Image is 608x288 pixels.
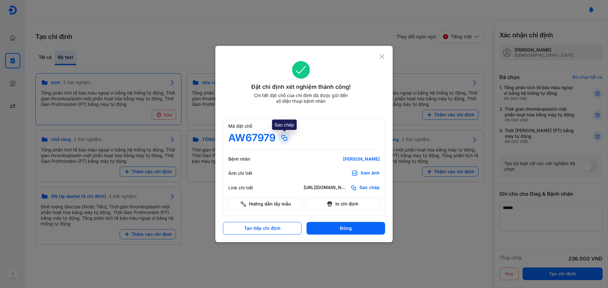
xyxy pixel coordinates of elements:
span: Sao chép [359,185,380,191]
div: Ảnh chi tiết [228,170,266,176]
div: AW67979 [228,132,275,144]
button: Hướng dẫn lấy mẫu [228,198,303,210]
button: In chỉ định [305,198,380,210]
div: Xem ảnh [360,170,380,176]
div: Chi tiết đặt chỗ của chỉ định đã được gửi đến số điện thoại bệnh nhân [251,93,351,104]
div: Link chi tiết [228,185,266,191]
div: [PERSON_NAME] [304,156,380,162]
button: Đóng [307,222,385,235]
div: Đặt chỉ định xét nghiệm thành công! [223,83,379,91]
div: [URL][DOMAIN_NAME] [304,185,348,191]
button: Tạo tiếp chỉ định [223,222,301,235]
div: Mã đặt chỗ [228,123,380,129]
div: Bệnh nhân [228,156,266,162]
